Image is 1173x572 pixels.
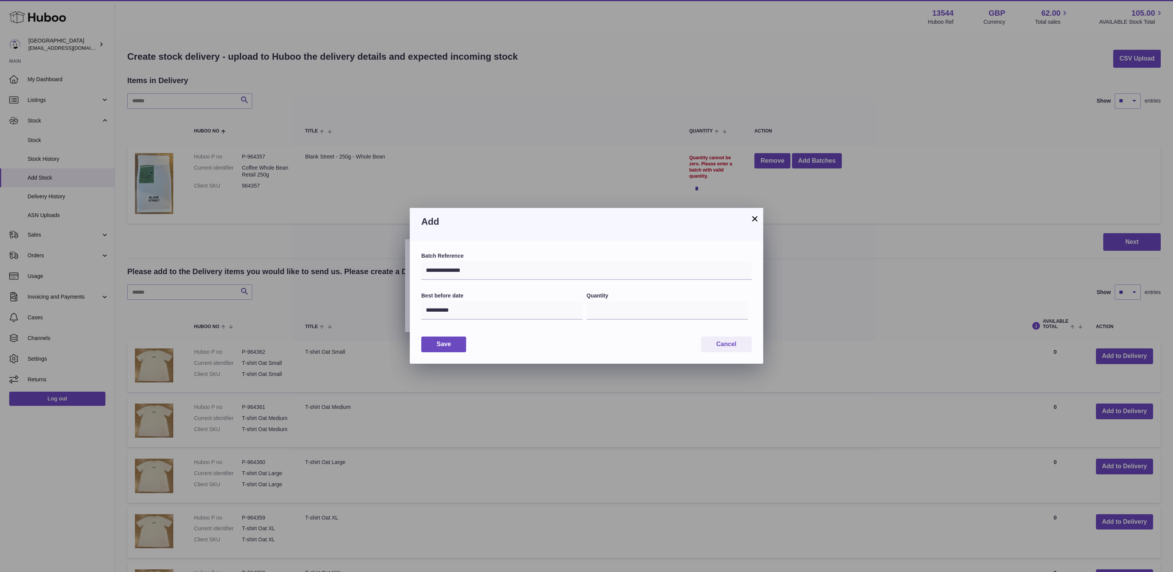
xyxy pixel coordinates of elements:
[701,337,752,352] button: Cancel
[750,214,759,223] button: ×
[421,292,583,299] label: Best before date
[421,252,752,260] label: Batch Reference
[421,337,466,352] button: Save
[421,216,752,228] h3: Add
[586,292,748,299] label: Quantity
